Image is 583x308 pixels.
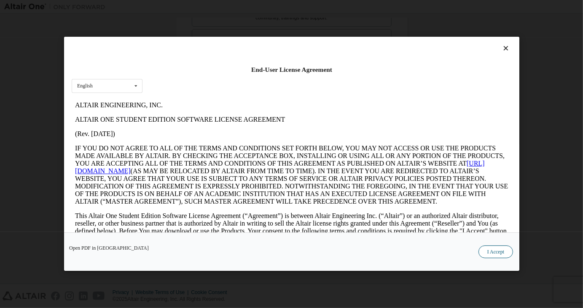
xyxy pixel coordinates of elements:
[3,114,437,144] p: This Altair One Student Edition Software License Agreement (“Agreement”) is between Altair Engine...
[3,62,413,76] a: [URL][DOMAIN_NAME]
[77,84,93,89] div: English
[478,246,513,259] button: I Accept
[3,46,437,107] p: IF YOU DO NOT AGREE TO ALL OF THE TERMS AND CONDITIONS SET FORTH BELOW, YOU MAY NOT ACCESS OR USE...
[3,3,437,11] p: ALTAIR ENGINEERING, INC.
[3,18,437,25] p: ALTAIR ONE STUDENT EDITION SOFTWARE LICENSE AGREEMENT
[69,246,149,251] a: Open PDF in [GEOGRAPHIC_DATA]
[3,32,437,40] p: (Rev. [DATE])
[72,65,512,74] div: End-User License Agreement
